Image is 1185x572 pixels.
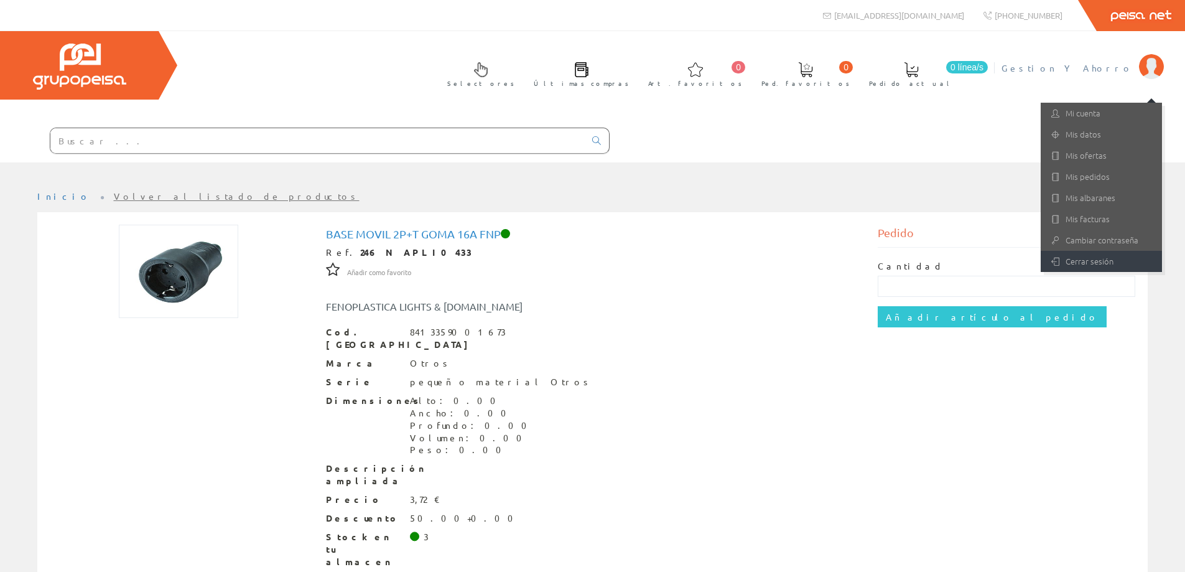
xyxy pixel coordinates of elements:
[326,531,401,568] span: Stock en tu almacen
[326,228,860,240] h1: Base Movil 2p+t Goma 16a Fnp
[1041,209,1162,230] a: Mis facturas
[410,326,506,339] div: 8413359001673
[834,10,964,21] span: [EMAIL_ADDRESS][DOMAIN_NAME]
[534,77,629,90] span: Últimas compras
[878,260,944,273] label: Cantidad
[410,494,440,506] div: 3,72 €
[1041,166,1162,187] a: Mis pedidos
[410,357,452,370] div: Otros
[995,10,1062,21] span: [PHONE_NUMBER]
[410,444,534,456] div: Peso: 0.00
[1041,103,1162,124] a: Mi cuenta
[410,420,534,432] div: Profundo: 0.00
[1041,230,1162,251] a: Cambiar contraseña
[410,512,521,525] div: 50.00+0.00
[410,376,592,388] div: pequeño material Otros
[1001,62,1133,74] span: Gestion Y Ahorro
[326,494,401,506] span: Precio
[878,225,1135,248] div: Pedido
[1041,251,1162,272] a: Cerrar sesión
[447,77,514,90] span: Selectores
[410,432,534,444] div: Volumen: 0.00
[1041,187,1162,209] a: Mis albaranes
[347,266,411,277] a: Añadir como favorito
[37,190,90,202] a: Inicio
[1001,52,1164,63] a: Gestion Y Ahorro
[410,395,534,407] div: Alto: 0.00
[326,512,401,525] span: Descuento
[424,531,429,543] div: 3
[114,190,360,202] a: Volver al listado de productos
[326,357,401,370] span: Marca
[521,52,635,95] a: Últimas compras
[360,246,472,258] strong: 246 N APLI0433
[119,225,238,318] img: Foto artículo Base Movil 2p+t Goma 16a Fnp (192x150)
[410,407,534,420] div: Ancho: 0.00
[946,61,988,73] span: 0 línea/s
[326,395,401,407] span: Dimensiones
[317,299,639,314] div: FENOPLASTICA LIGHTS & [DOMAIN_NAME]
[761,77,850,90] span: Ped. favoritos
[648,77,742,90] span: Art. favoritos
[33,44,126,90] img: Grupo Peisa
[326,462,401,487] span: Descripción ampliada
[326,326,401,351] span: Cod. [GEOGRAPHIC_DATA]
[50,128,585,153] input: Buscar ...
[1041,124,1162,145] a: Mis datos
[435,52,521,95] a: Selectores
[732,61,745,73] span: 0
[839,61,853,73] span: 0
[869,77,954,90] span: Pedido actual
[347,268,411,278] span: Añadir como favorito
[878,306,1107,327] input: Añadir artículo al pedido
[326,376,401,388] span: Serie
[1041,145,1162,166] a: Mis ofertas
[326,246,860,259] div: Ref.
